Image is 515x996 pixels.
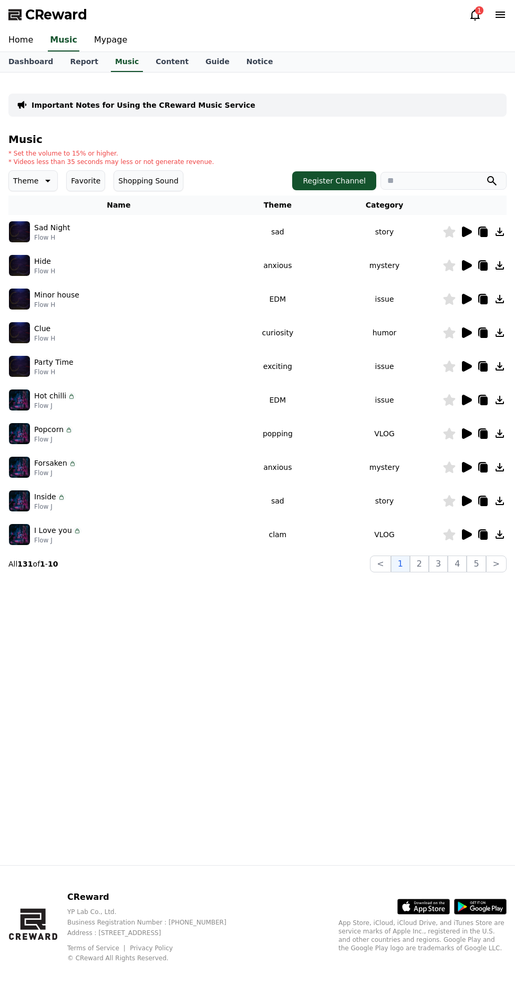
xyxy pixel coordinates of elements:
p: Flow H [34,233,70,242]
a: Privacy Policy [130,944,173,952]
button: 5 [467,556,486,572]
button: Register Channel [292,171,376,190]
button: 1 [391,556,410,572]
a: Mypage [86,29,136,52]
strong: 10 [48,560,58,568]
p: Hide [34,256,51,267]
button: < [370,556,390,572]
td: EDM [229,383,326,417]
p: Flow H [34,301,79,309]
p: Flow J [34,536,81,545]
a: Terms of Service [67,944,127,952]
p: Party Time [34,357,74,368]
p: Sad Night [34,222,70,233]
td: exciting [229,350,326,383]
a: Report [61,52,107,72]
td: anxious [229,450,326,484]
button: > [486,556,507,572]
a: Important Notes for Using the CReward Music Service [32,100,255,110]
a: CReward [8,6,87,23]
img: music [9,356,30,377]
p: I Love you [34,525,72,536]
th: Theme [229,196,326,215]
button: 3 [429,556,448,572]
p: * Videos less than 35 seconds may less or not generate revenue. [8,158,214,166]
p: Flow J [34,435,73,444]
p: Popcorn [34,424,64,435]
a: Guide [197,52,238,72]
p: CReward [67,891,243,903]
img: music [9,289,30,310]
td: humor [326,316,442,350]
strong: 1 [40,560,45,568]
p: © CReward All Rights Reserved. [67,954,243,962]
td: EDM [229,282,326,316]
img: music [9,389,30,410]
td: issue [326,383,442,417]
td: issue [326,282,442,316]
strong: 131 [17,560,33,568]
p: Flow J [34,502,66,511]
p: * Set the volume to 15% or higher. [8,149,214,158]
img: music [9,322,30,343]
td: VLOG [326,518,442,551]
p: Flow J [34,469,77,477]
button: 2 [410,556,429,572]
td: VLOG [326,417,442,450]
img: music [9,490,30,511]
td: issue [326,350,442,383]
td: clam [229,518,326,551]
img: music [9,457,30,478]
button: Shopping Sound [114,170,183,191]
td: curiosity [229,316,326,350]
p: Flow J [34,402,76,410]
p: Clue [34,323,50,334]
a: Music [48,29,79,52]
p: Flow H [34,368,74,376]
p: Inside [34,491,56,502]
td: story [326,215,442,249]
p: All of - [8,559,58,569]
div: 1 [475,6,483,15]
td: anxious [229,249,326,282]
td: sad [229,215,326,249]
p: Hot chilli [34,391,66,402]
button: 4 [448,556,467,572]
td: mystery [326,450,442,484]
img: music [9,423,30,444]
p: Forsaken [34,458,67,469]
p: App Store, iCloud, iCloud Drive, and iTunes Store are service marks of Apple Inc., registered in ... [338,919,507,952]
p: YP Lab Co., Ltd. [67,908,243,916]
img: music [9,255,30,276]
td: popping [229,417,326,450]
td: sad [229,484,326,518]
th: Category [326,196,442,215]
a: Music [111,52,143,72]
p: Flow H [34,267,55,275]
p: Minor house [34,290,79,301]
a: Notice [238,52,282,72]
p: Theme [13,173,38,188]
img: music [9,524,30,545]
a: Content [147,52,197,72]
h4: Music [8,134,507,145]
p: Flow H [34,334,55,343]
p: Address : [STREET_ADDRESS] [67,929,243,937]
span: CReward [25,6,87,23]
a: 1 [469,8,481,21]
td: story [326,484,442,518]
p: Business Registration Number : [PHONE_NUMBER] [67,918,243,927]
button: Theme [8,170,58,191]
td: mystery [326,249,442,282]
button: Favorite [66,170,105,191]
th: Name [8,196,229,215]
img: music [9,221,30,242]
